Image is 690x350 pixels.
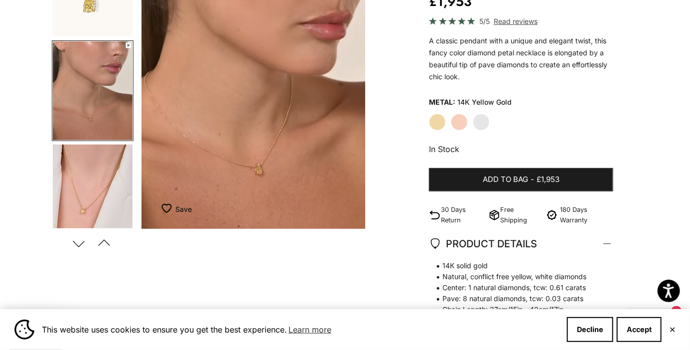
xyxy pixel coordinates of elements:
summary: PRODUCT DETAILS [429,225,613,262]
span: Add to bag [483,174,528,186]
img: Cookie banner [14,320,34,340]
img: wishlist [161,203,175,213]
button: Go to item 5 [52,144,134,244]
button: Decline [567,317,613,342]
img: #YellowGold #RoseGold #WhiteGold [53,145,133,243]
p: A classic pendant with a unique and elegant twist, this fancy color diamond petal necklace is elo... [429,35,613,83]
p: Free Shipping [500,204,540,225]
a: 5/5 Read reviews [429,15,613,27]
span: PRODUCT DETAILS [429,235,537,252]
span: 14K solid gold [429,260,603,271]
span: This website uses cookies to ensure you get the best experience. [42,322,559,337]
p: In Stock [429,143,613,156]
button: Add to Wishlist [161,199,192,219]
span: Center: 1 natural diamonds, tcw: 0.61 carats [429,282,603,293]
a: Learn more [287,322,333,337]
img: #YellowGold #RoseGold #WhiteGold [53,41,133,140]
span: Pave: 8 natural diamonds, tcw: 0.03 carats [429,293,603,304]
button: Close [669,327,676,333]
button: Accept [617,317,662,342]
span: Chain Length: 37cm/15in - 42cm/17in - 45cm/18in, adjustable [429,304,603,326]
button: Go to item 4 [52,40,134,141]
span: £1,953 [537,174,559,186]
variant-option-value: 14K Yellow Gold [457,95,512,110]
p: 180 Days Warranty [560,204,613,225]
legend: Metal: [429,95,455,110]
span: 5/5 [479,15,490,27]
p: 30 Days Return [441,204,485,225]
span: Read reviews [494,15,538,27]
span: Natural, conflict free yellow, white diamonds [429,271,603,282]
button: Add to bag-£1,953 [429,168,613,192]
